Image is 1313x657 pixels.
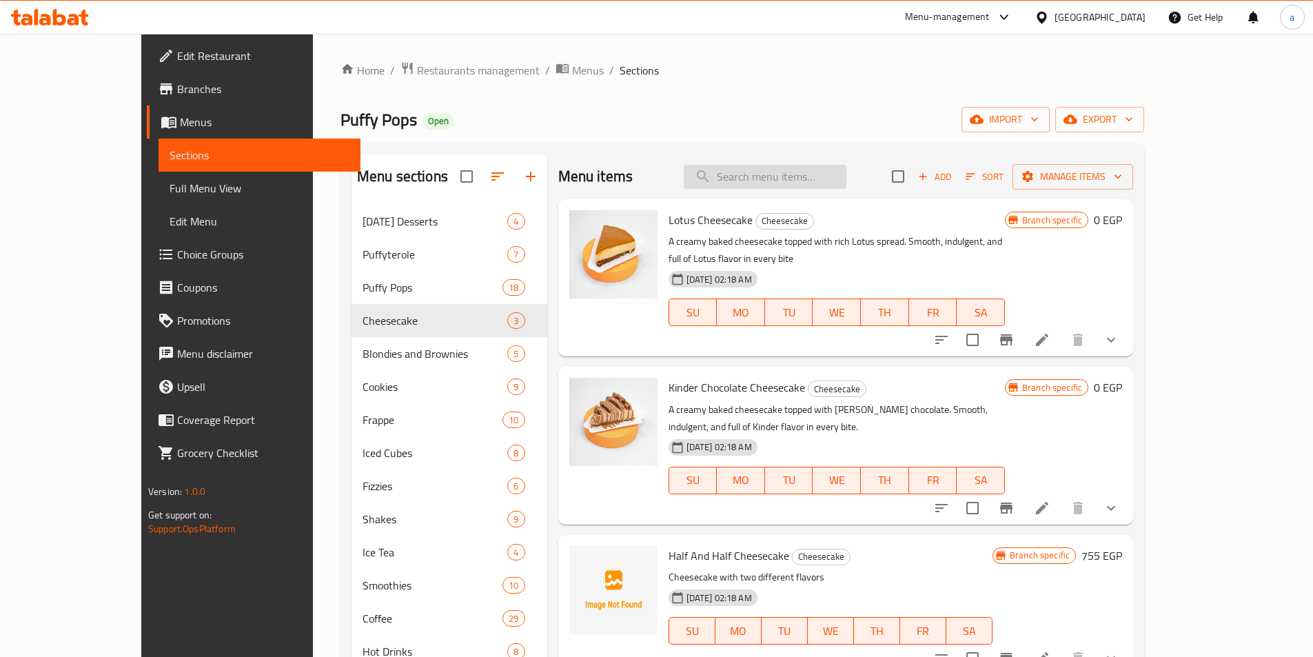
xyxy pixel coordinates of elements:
span: [DATE] Desserts [363,213,507,230]
a: Menus [556,61,604,79]
span: [DATE] 02:18 AM [681,592,757,605]
span: Frappe [363,412,502,428]
div: Puffy Pops [363,279,502,296]
button: TH [861,467,909,494]
div: items [502,412,525,428]
span: WE [818,303,855,323]
span: Sort [966,169,1004,185]
span: Cheesecake [793,549,850,565]
span: import [973,111,1039,128]
span: Sort items [957,166,1012,188]
span: 4 [508,546,524,559]
span: Grocery Checklist [177,445,349,461]
span: Coverage Report [177,412,349,428]
div: items [502,279,525,296]
div: Cheesecake [792,549,851,565]
span: SA [962,303,999,323]
span: SU [675,303,712,323]
div: items [502,610,525,627]
div: [DATE] Desserts4 [352,205,547,238]
span: Cookies [363,378,507,395]
div: Cheesecake [755,213,814,230]
div: Iced Cubes [363,445,507,461]
a: Restaurants management [400,61,540,79]
span: SU [675,470,712,490]
span: Half And Half Cheesecake [669,545,789,566]
span: [DATE] 02:18 AM [681,273,757,286]
div: items [507,312,525,329]
button: MO [717,299,765,326]
span: Restaurants management [417,62,540,79]
span: MO [722,303,760,323]
span: Full Menu View [170,180,349,196]
span: Select all sections [452,162,481,191]
li: / [390,62,395,79]
div: Menu-management [905,9,990,26]
div: [GEOGRAPHIC_DATA] [1055,10,1146,25]
span: TU [771,470,808,490]
span: Open [423,115,454,127]
div: Open [423,113,454,130]
span: Coffee [363,610,502,627]
div: Blondies and Brownies [363,345,507,362]
span: Sections [170,147,349,163]
span: Branch specific [1017,381,1088,394]
div: items [507,378,525,395]
a: Choice Groups [147,238,360,271]
span: TU [771,303,808,323]
span: Manage items [1024,168,1122,185]
span: 7 [508,248,524,261]
button: SU [669,617,715,645]
button: delete [1061,492,1095,525]
a: Edit menu item [1034,500,1050,516]
a: Full Menu View [159,172,360,205]
button: delete [1061,323,1095,356]
button: SU [669,299,717,326]
div: items [507,511,525,527]
button: sort-choices [925,492,958,525]
span: Get support on: [148,506,212,524]
span: [DATE] 02:18 AM [681,441,757,454]
span: Shakes [363,511,507,527]
span: SA [952,621,987,641]
span: Cheesecake [363,312,507,329]
div: items [507,544,525,560]
div: Blondies and Brownies5 [352,337,547,370]
button: TU [765,299,813,326]
span: MO [721,621,756,641]
span: 10 [503,414,524,427]
button: TH [861,299,909,326]
button: export [1055,107,1144,132]
span: Menu disclaimer [177,345,349,362]
span: 1.0.0 [184,483,205,501]
a: Edit menu item [1034,332,1050,348]
span: 9 [508,513,524,526]
div: Cheesecake [808,381,866,397]
button: FR [909,467,957,494]
span: Kinder Chocolate Cheesecake [669,377,805,398]
span: TH [866,470,904,490]
nav: breadcrumb [340,61,1144,79]
span: Smoothies [363,577,502,594]
a: Branches [147,72,360,105]
div: Iced Cubes8 [352,436,547,469]
span: Add item [913,166,957,188]
span: Ice Tea [363,544,507,560]
button: MO [715,617,762,645]
p: Cheesecake with two different flavors [669,569,993,586]
h2: Menu items [558,166,633,187]
span: a [1290,10,1294,25]
button: FR [900,617,946,645]
h6: 0 EGP [1094,210,1122,230]
div: Ramadan Desserts [363,213,507,230]
a: Coverage Report [147,403,360,436]
button: Add [913,166,957,188]
div: Smoothies10 [352,569,547,602]
div: Frappe10 [352,403,547,436]
button: SA [946,617,993,645]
